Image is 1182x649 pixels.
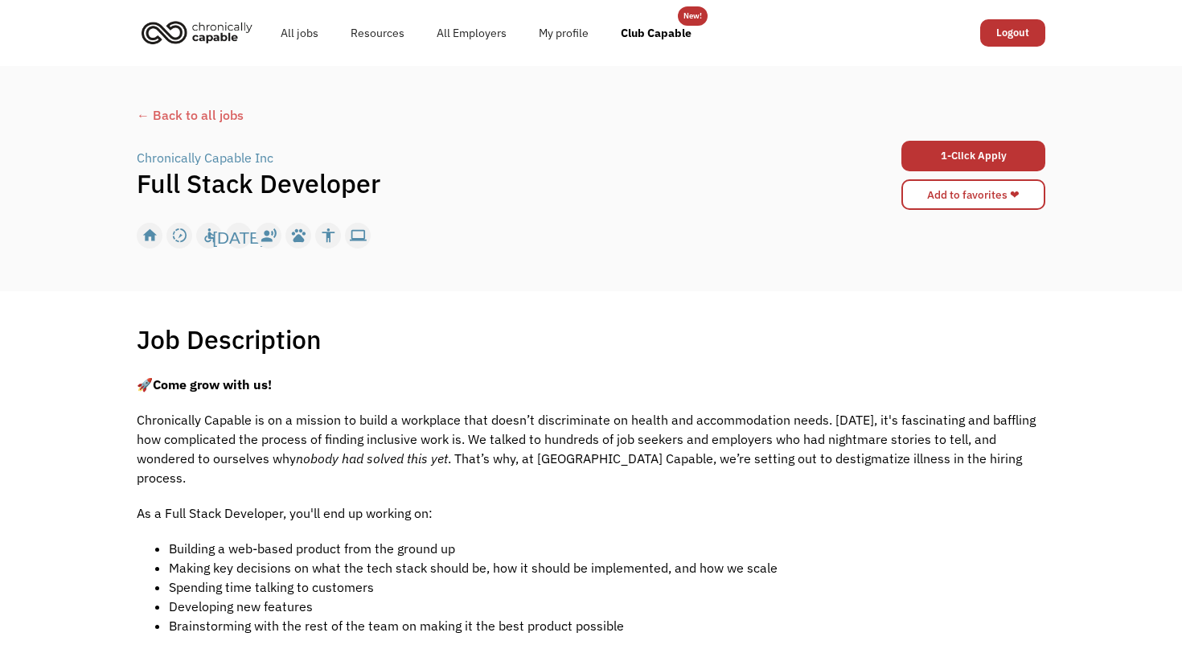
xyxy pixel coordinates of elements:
[137,167,819,199] h1: Full Stack Developer
[137,14,265,50] a: home
[901,137,1045,171] form: 1-Click Apply Form
[265,7,334,59] a: All jobs
[901,141,1045,171] input: 1-Click Apply
[169,577,1045,597] li: Spending time talking to customers
[201,224,218,248] div: accessible
[137,148,277,167] a: Chronically Capable Inc
[169,597,1045,616] li: Developing new features
[683,6,702,26] div: New!
[523,7,605,59] a: My profile
[901,179,1045,210] a: Add to favorites ❤
[261,224,277,248] div: record_voice_over
[137,323,322,355] h1: Job Description
[320,224,337,248] div: accessibility
[980,19,1045,47] a: Logout
[350,224,367,248] div: computer
[421,7,523,59] a: All Employers
[171,224,188,248] div: slow_motion_video
[169,558,1045,577] li: Making key decisions on what the tech stack should be, how it should be implemented, and how we s...
[137,375,1045,394] p: 🚀
[137,148,273,167] div: Chronically Capable Inc
[137,105,1045,125] a: ← Back to all jobs
[153,376,272,392] strong: Come grow with us!
[137,14,257,50] img: Chronically Capable logo
[137,410,1045,487] p: Chronically Capable is on a mission to build a workplace that doesn’t discriminate on health and ...
[142,224,158,248] div: home
[296,450,448,466] em: nobody had solved this yet
[169,616,1045,635] li: Brainstorming with the rest of the team on making it the best product possible
[605,7,708,59] a: Club Capable
[334,7,421,59] a: Resources
[169,539,1045,558] li: Building a web-based product from the ground up
[212,224,265,248] div: [DATE]
[290,224,307,248] div: pets
[137,503,1045,523] p: As a Full Stack Developer, you'll end up working on:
